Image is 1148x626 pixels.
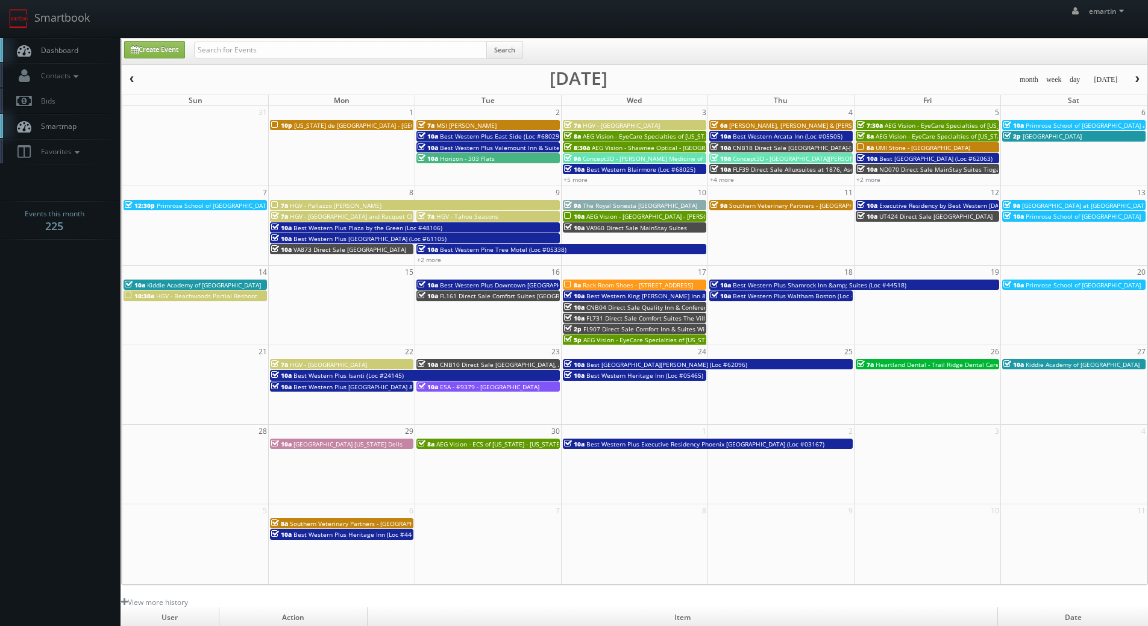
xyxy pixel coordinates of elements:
[35,146,83,157] span: Favorites
[1003,281,1024,289] span: 10a
[586,371,703,380] span: Best Western Heritage Inn (Loc #05465)
[1090,72,1121,87] button: [DATE]
[710,121,727,130] span: 6a
[857,154,877,163] span: 10a
[418,154,438,163] span: 10a
[564,281,581,289] span: 8a
[440,383,539,391] span: ESA - #9379 - [GEOGRAPHIC_DATA]
[436,212,498,221] span: HGV - Tahoe Seasons
[290,519,439,528] span: Southern Veterinary Partners - [GEOGRAPHIC_DATA]
[1003,121,1024,130] span: 10a
[404,266,415,278] span: 15
[9,9,28,28] img: smartbook-logo.png
[271,245,292,254] span: 10a
[857,201,877,210] span: 10a
[564,303,585,311] span: 10a
[440,292,629,300] span: FL161 Direct Sale Comfort Suites [GEOGRAPHIC_DATA] Downtown
[408,106,415,119] span: 1
[1003,212,1024,221] span: 10a
[586,303,735,311] span: CNB04 Direct Sale Quality Inn & Conference Center
[583,121,660,130] span: HGV - [GEOGRAPHIC_DATA]
[271,530,292,539] span: 10a
[45,219,63,233] strong: 225
[564,132,581,140] span: 8a
[564,201,581,210] span: 9a
[733,165,913,174] span: FLF39 Direct Sale Alluxsuites at 1876, Ascend Hotel Collection
[710,175,734,184] a: +4 more
[436,121,497,130] span: MSI [PERSON_NAME]
[843,186,854,199] span: 11
[583,281,693,289] span: Rack Room Shoes - [STREET_ADDRESS]
[583,154,777,163] span: Concept3D - [PERSON_NAME] Medicine of USC [GEOGRAPHIC_DATA]
[1136,266,1147,278] span: 20
[257,345,268,358] span: 21
[554,186,561,199] span: 9
[564,121,581,130] span: 7a
[293,371,404,380] span: Best Western Plus Isanti (Loc #24145)
[271,234,292,243] span: 10a
[990,345,1000,358] span: 26
[564,154,581,163] span: 9a
[1026,360,1140,369] span: Kiddie Academy of [GEOGRAPHIC_DATA]
[857,121,883,130] span: 7:30a
[583,325,767,333] span: FL907 Direct Sale Comfort Inn & Suites Wildwood - The Villages
[147,281,261,289] span: Kiddie Academy of [GEOGRAPHIC_DATA]
[194,42,487,58] input: Search for Events
[271,383,292,391] span: 10a
[586,212,794,221] span: AEG Vision - [GEOGRAPHIC_DATA] - [PERSON_NAME][GEOGRAPHIC_DATA]
[550,345,561,358] span: 23
[1136,186,1147,199] span: 13
[592,143,742,152] span: AEG Vision - Shawnee Optical - [GEOGRAPHIC_DATA]
[418,281,438,289] span: 10a
[262,186,268,199] span: 7
[294,121,460,130] span: [US_STATE] de [GEOGRAPHIC_DATA] - [GEOGRAPHIC_DATA]
[885,121,1093,130] span: AEG Vision - EyeCare Specialties of [US_STATE] – [PERSON_NAME] Vision
[35,96,55,106] span: Bids
[733,292,875,300] span: Best Western Plus Waltham Boston (Loc #22009)
[733,281,906,289] span: Best Western Plus Shamrock Inn &amp; Suites (Loc #44518)
[879,212,993,221] span: UT424 Direct Sale [GEOGRAPHIC_DATA]
[121,597,188,607] a: View more history
[271,371,292,380] span: 10a
[710,292,731,300] span: 10a
[271,440,292,448] span: 10a
[156,292,257,300] span: HGV - Beachwoods Partial Reshoot
[334,95,350,105] span: Mon
[879,165,1000,174] span: ND070 Direct Sale MainStay Suites Tioga
[440,154,495,163] span: Horizon - 303 Flats
[550,425,561,437] span: 30
[440,360,627,369] span: CNB10 Direct Sale [GEOGRAPHIC_DATA], Ascend Hotel Collection
[564,440,585,448] span: 10a
[486,41,523,59] button: Search
[481,95,495,105] span: Tue
[35,121,77,131] span: Smartmap
[586,292,765,300] span: Best Western King [PERSON_NAME] Inn & Suites (Loc #62106)
[262,504,268,517] span: 5
[271,360,288,369] span: 7a
[564,212,585,221] span: 10a
[418,121,434,130] span: 7a
[1042,72,1066,87] button: week
[1068,95,1079,105] span: Sat
[876,143,970,152] span: UMI Stone - [GEOGRAPHIC_DATA]
[1089,6,1128,16] span: emartin
[843,345,854,358] span: 25
[564,224,585,232] span: 10a
[564,371,585,380] span: 10a
[189,95,202,105] span: Sun
[564,292,585,300] span: 10a
[774,95,788,105] span: Thu
[990,186,1000,199] span: 12
[418,292,438,300] span: 10a
[35,70,81,81] span: Contacts
[583,201,697,210] span: The Royal Sonesta [GEOGRAPHIC_DATA]
[697,345,707,358] span: 24
[257,106,268,119] span: 31
[583,336,806,344] span: AEG Vision - EyeCare Specialties of [US_STATE] - Brownsburg Family Eye Care
[418,132,438,140] span: 10a
[564,360,585,369] span: 10a
[583,132,786,140] span: AEG Vision - EyeCare Specialties of [US_STATE] - In Focus Vision Center
[847,504,854,517] span: 9
[710,132,731,140] span: 10a
[710,165,731,174] span: 10a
